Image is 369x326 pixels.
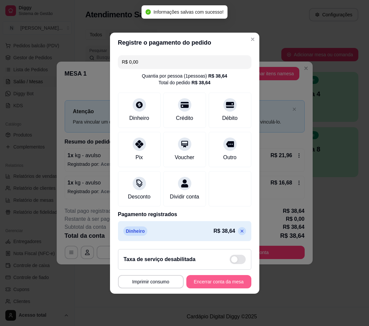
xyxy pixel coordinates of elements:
[208,73,227,79] div: R$ 38,64
[118,275,184,288] button: Imprimir consumo
[145,9,151,15] span: check-circle
[123,226,148,236] p: Dinheiro
[192,79,211,86] div: R$ 38,64
[110,33,259,53] header: Registre o pagamento do pedido
[142,73,227,79] div: Quantia por pessoa ( 1 pessoas)
[223,154,236,162] div: Outro
[153,9,223,15] span: Informações salvas com sucesso!
[135,154,143,162] div: Pix
[247,34,258,45] button: Close
[118,210,251,218] p: Pagamento registrados
[222,114,237,122] div: Débito
[214,227,235,235] p: R$ 38,64
[159,79,211,86] div: Total do pedido
[124,255,196,263] h2: Taxa de serviço desabilitada
[129,114,149,122] div: Dinheiro
[170,193,199,201] div: Dividir conta
[122,55,247,69] input: Ex.: hambúrguer de cordeiro
[176,114,193,122] div: Crédito
[128,193,151,201] div: Desconto
[175,154,194,162] div: Voucher
[186,275,251,288] button: Encerrar conta da mesa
